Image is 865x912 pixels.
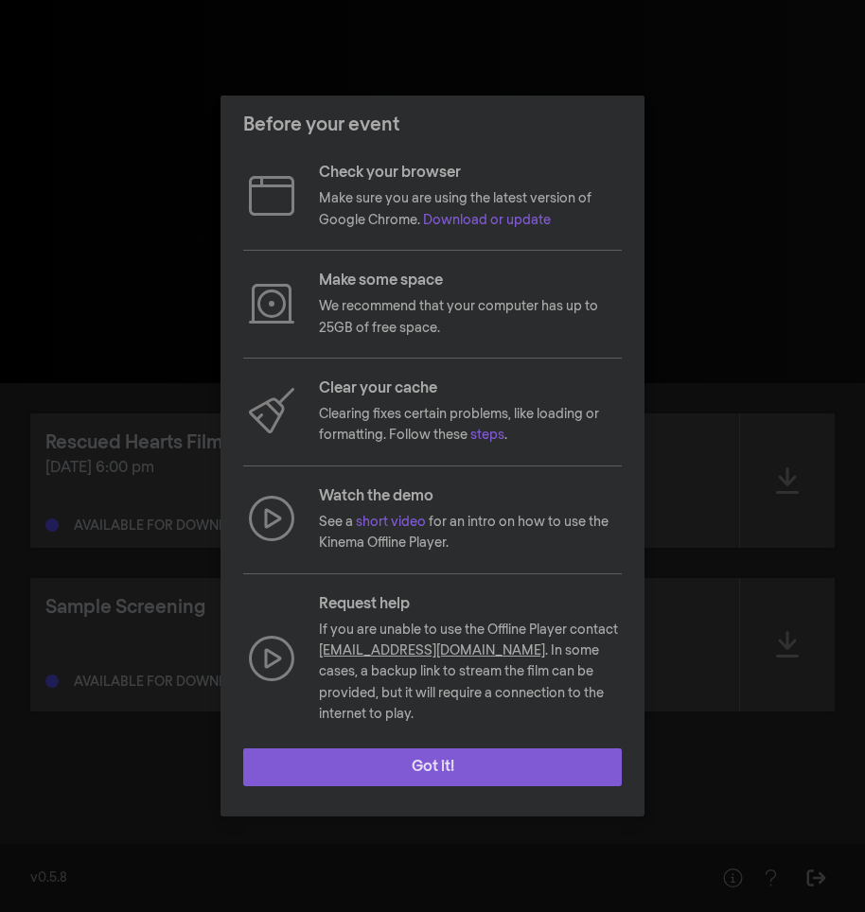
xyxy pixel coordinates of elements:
a: short video [356,516,426,529]
p: Check your browser [319,162,622,184]
p: We recommend that your computer has up to 25GB of free space. [319,296,622,339]
a: [EMAIL_ADDRESS][DOMAIN_NAME] [319,644,545,658]
button: Got it! [243,748,622,786]
p: See a for an intro on how to use the Kinema Offline Player. [319,512,622,554]
p: Make some space [319,270,622,292]
p: Clearing fixes certain problems, like loading or formatting. Follow these . [319,404,622,447]
a: steps [470,429,504,442]
p: Make sure you are using the latest version of Google Chrome. [319,188,622,231]
p: Request help [319,593,622,616]
p: If you are unable to use the Offline Player contact . In some cases, a backup link to stream the ... [319,620,622,726]
p: Watch the demo [319,485,622,508]
a: Download or update [423,214,551,227]
p: Clear your cache [319,377,622,400]
header: Before your event [221,96,644,154]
